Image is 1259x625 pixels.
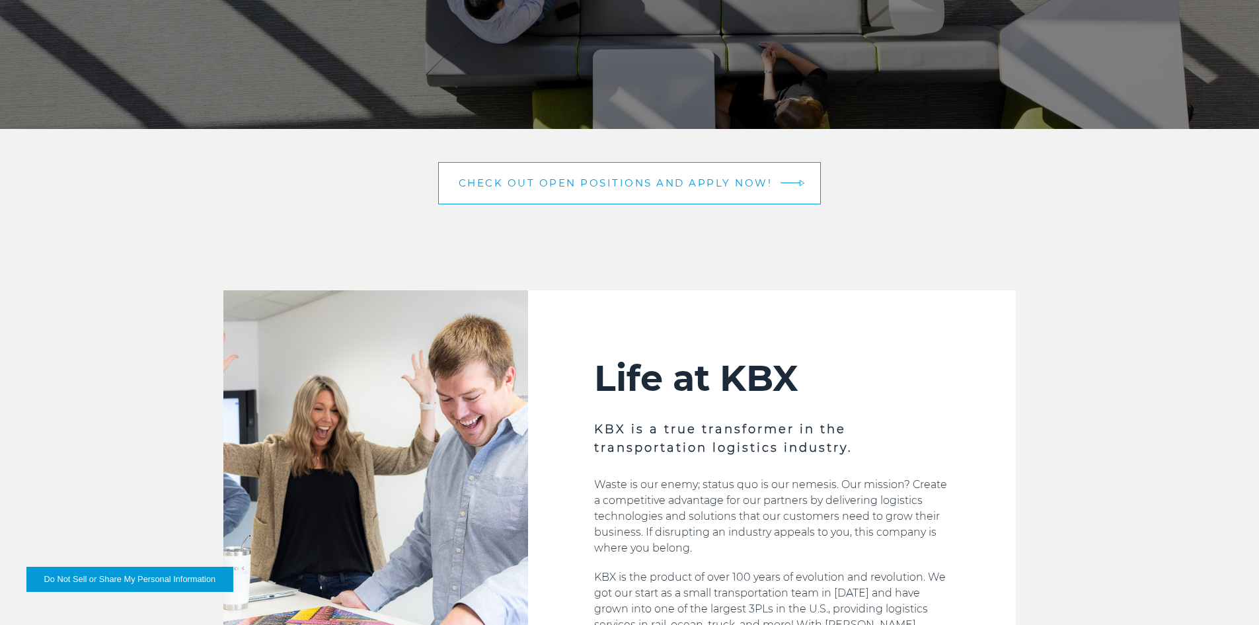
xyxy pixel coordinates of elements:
a: Check out open positions and apply now! arrow arrow [438,162,821,204]
span: Check out open positions and apply now! [459,178,773,188]
h3: KBX is a true transformer in the transportation logistics industry. [594,420,950,457]
button: Do Not Sell or Share My Personal Information [26,567,233,592]
p: Waste is our enemy; status quo is our nemesis. Our mission? Create a competitive advantage for ou... [594,477,950,556]
img: arrow [800,179,805,187]
h2: Life at KBX [594,356,950,400]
